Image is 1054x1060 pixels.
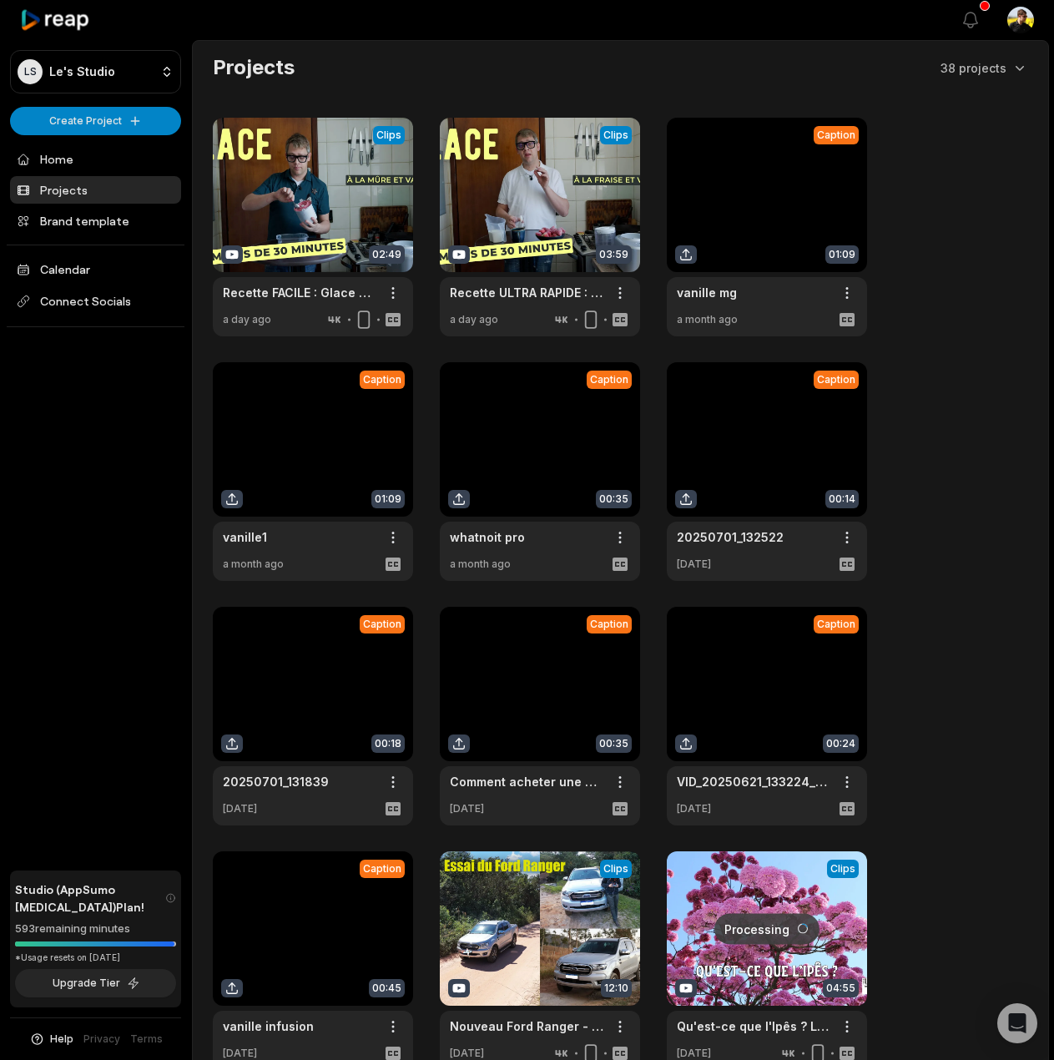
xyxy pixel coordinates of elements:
div: 593 remaining minutes [15,921,176,937]
a: Recette FACILE : Glace à la Mûre Maison en 30 Minutes ! [223,284,376,301]
div: Open Intercom Messenger [997,1003,1037,1043]
a: Home [10,145,181,173]
div: *Usage resets on [DATE] [15,951,176,964]
a: whatnoit pro [450,528,525,546]
p: Le's Studio [49,64,115,79]
a: Calendar [10,255,181,283]
span: Help [50,1032,73,1047]
a: Nouveau Ford Ranger - Essai - Première Impression - Un pick up beau comme un camion [450,1017,603,1035]
a: Terms [130,1032,163,1047]
a: 20250701_131839 [223,773,329,790]
button: Help [29,1032,73,1047]
a: vanille1 [223,528,267,546]
button: 38 projects [941,59,1028,77]
a: Projects [10,176,181,204]
button: Create Project [10,107,181,135]
a: Qu'est-ce que l'Ipês ? Le plus bel arbre à fleur du [GEOGRAPHIC_DATA] des fleurs Jaunes, Violette... [677,1017,830,1035]
a: Privacy [83,1032,120,1047]
a: Recette ULTRA RAPIDE : Glace à la Fraise et Vanille Tahitienne en 30 Minutes ! [450,284,603,301]
span: Studio (AppSumo [MEDICAL_DATA]) Plan! [15,881,165,916]
a: Brand template [10,207,181,235]
a: VID_20250621_133224_HDR10PLUS [677,773,830,790]
h2: Projects [213,54,295,81]
span: Connect Socials [10,286,181,316]
a: vanille infusion [223,1017,314,1035]
a: 20250701_132522 [677,528,784,546]
div: LS [18,59,43,84]
button: Upgrade Tier [15,969,176,997]
a: vanille mg [677,284,737,301]
a: Comment acheter une gousse de vanille de qualité [450,773,603,790]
